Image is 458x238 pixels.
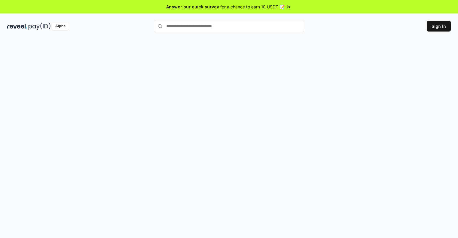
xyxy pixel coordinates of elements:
[427,21,451,32] button: Sign In
[52,23,69,30] div: Alpha
[220,4,285,10] span: for a chance to earn 10 USDT 📝
[29,23,51,30] img: pay_id
[166,4,219,10] span: Answer our quick survey
[7,23,27,30] img: reveel_dark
